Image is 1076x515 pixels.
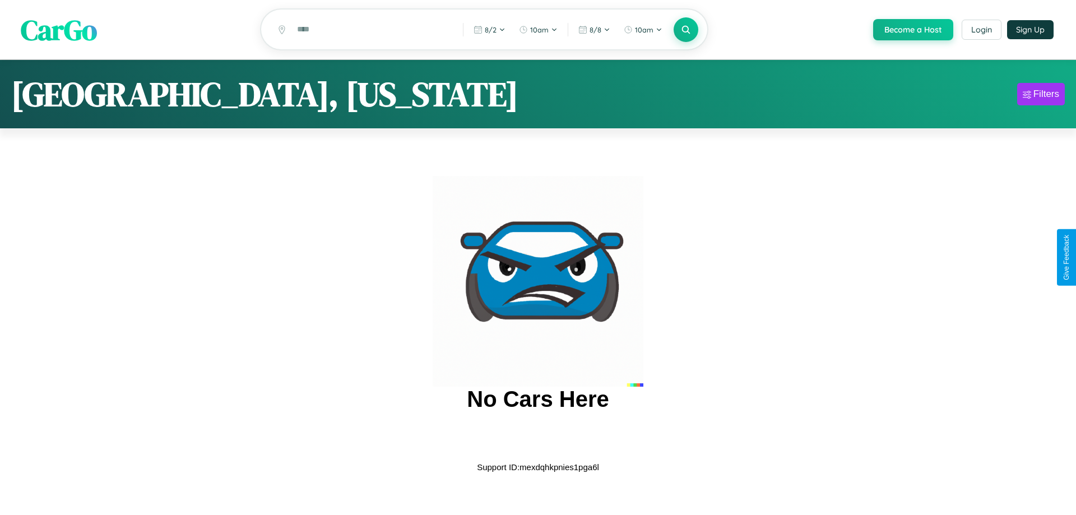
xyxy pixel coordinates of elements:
button: Login [962,20,1001,40]
div: Give Feedback [1063,235,1070,280]
span: CarGo [21,10,97,49]
button: Sign Up [1007,20,1054,39]
button: 8/2 [468,21,511,39]
h1: [GEOGRAPHIC_DATA], [US_STATE] [11,71,518,117]
h2: No Cars Here [467,387,609,412]
button: Filters [1017,83,1065,105]
button: 8/8 [573,21,616,39]
button: Become a Host [873,19,953,40]
span: 8 / 8 [590,25,601,34]
span: 8 / 2 [485,25,497,34]
p: Support ID: mexdqhkpnies1pga6l [477,460,599,475]
button: 10am [618,21,668,39]
span: 10am [635,25,653,34]
span: 10am [530,25,549,34]
button: 10am [513,21,563,39]
div: Filters [1033,89,1059,100]
img: car [433,176,643,387]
